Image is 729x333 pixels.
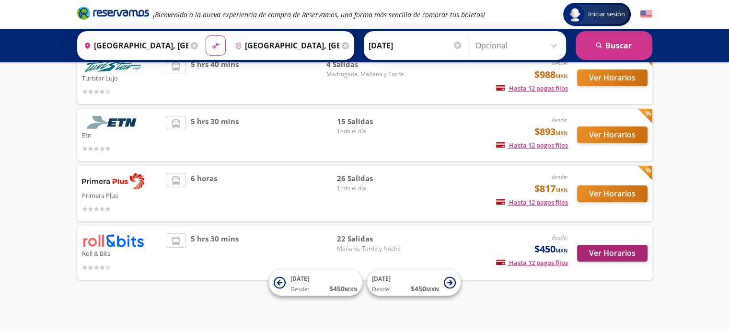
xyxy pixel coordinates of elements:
span: Todo el día [337,127,404,136]
a: Brand Logo [77,6,149,23]
span: $988 [534,68,568,82]
span: Desde: [372,285,391,294]
span: 6 horas [191,173,217,214]
span: Desde: [290,285,309,294]
small: MXN [555,72,568,80]
p: Turistar Lujo [82,72,162,83]
span: 26 Salidas [337,173,404,184]
span: 4 Salidas [326,59,404,70]
input: Buscar Origen [80,34,188,57]
img: Turistar Lujo [82,59,144,72]
span: Hasta 12 pagos fijos [496,198,568,207]
small: MXN [555,247,568,254]
span: Mañana, Tarde y Noche [337,244,404,253]
span: $ 450 [329,284,358,294]
em: desde: [552,173,568,181]
button: Buscar [576,31,652,60]
input: Buscar Destino [231,34,339,57]
img: Roll & Bits [82,233,144,247]
small: MXN [555,129,568,137]
span: $450 [534,242,568,256]
small: MXN [426,286,439,293]
em: desde: [552,233,568,241]
span: Todo el día [337,184,404,193]
p: Primera Plus [82,189,162,201]
span: Madrugada, Mañana y Tarde [326,70,404,79]
span: Hasta 12 pagos fijos [496,258,568,267]
button: English [640,9,652,21]
span: Hasta 12 pagos fijos [496,84,568,92]
p: Etn [82,129,162,140]
em: desde: [552,59,568,67]
img: Etn [82,116,144,129]
span: 15 Salidas [337,116,404,127]
input: Elegir Fecha [369,34,463,57]
span: [DATE] [372,275,391,283]
img: Primera Plus [82,173,144,189]
small: MXN [555,186,568,194]
span: Iniciar sesión [584,10,629,19]
button: Ver Horarios [577,126,648,143]
button: Ver Horarios [577,69,648,86]
button: [DATE]Desde:$450MXN [367,270,461,296]
button: [DATE]Desde:$450MXN [269,270,362,296]
input: Opcional [475,34,561,57]
span: $893 [534,125,568,139]
span: 5 hrs 40 mins [191,59,239,97]
i: Brand Logo [77,6,149,20]
span: $817 [534,182,568,196]
span: $ 450 [411,284,439,294]
button: Ver Horarios [577,185,648,202]
small: MXN [345,286,358,293]
button: Ver Horarios [577,245,648,262]
em: desde: [552,116,568,124]
span: Hasta 12 pagos fijos [496,141,568,149]
span: [DATE] [290,275,309,283]
span: 5 hrs 30 mins [191,233,239,272]
span: 5 hrs 30 mins [191,116,239,154]
p: Roll & Bits [82,247,162,259]
em: ¡Bienvenido a la nueva experiencia de compra de Reservamos, una forma más sencilla de comprar tus... [153,10,485,19]
span: 22 Salidas [337,233,404,244]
